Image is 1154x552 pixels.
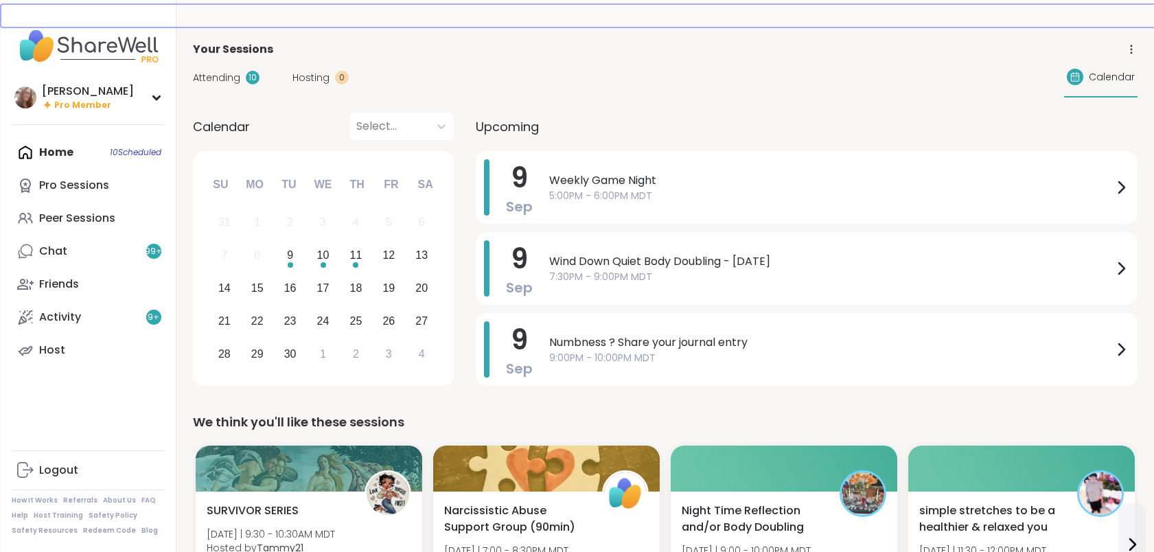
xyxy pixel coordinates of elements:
a: Activity9+ [12,301,165,334]
div: 0 [335,71,349,84]
div: 6 [419,213,425,231]
div: Choose Wednesday, October 1st, 2025 [308,339,338,369]
div: Peer Sessions [39,211,115,226]
div: 30 [284,345,297,363]
span: Narcissistic Abuse Support Group (90min) [444,503,587,536]
span: 9 [511,321,528,359]
div: Su [205,170,235,200]
div: Choose Monday, September 15th, 2025 [242,274,272,303]
div: 3 [320,213,326,231]
div: Choose Friday, September 19th, 2025 [374,274,404,303]
div: Logout [39,463,78,478]
span: 5:00PM - 6:00PM MDT [549,189,1113,203]
div: Fr [376,170,406,200]
span: Sep [506,278,533,297]
div: Choose Monday, September 29th, 2025 [242,339,272,369]
a: Peer Sessions [12,202,165,235]
div: Not available Sunday, September 7th, 2025 [210,241,240,271]
div: Choose Wednesday, September 17th, 2025 [308,274,338,303]
div: 1 [254,213,260,231]
div: 20 [415,279,428,297]
div: 29 [251,345,264,363]
div: 10 [246,71,259,84]
div: Not available Friday, September 5th, 2025 [374,208,404,238]
a: Chat99+ [12,235,165,268]
div: Choose Saturday, September 20th, 2025 [407,274,437,303]
div: Choose Thursday, September 18th, 2025 [341,274,371,303]
a: Help [12,511,28,520]
div: 25 [350,312,362,330]
div: 23 [284,312,297,330]
div: Th [342,170,372,200]
div: Host [39,343,65,358]
div: Choose Tuesday, September 23rd, 2025 [275,306,305,336]
div: 1 [320,345,326,363]
div: Choose Saturday, September 13th, 2025 [407,241,437,271]
span: Calendar [193,117,250,136]
div: 2 [353,345,359,363]
span: Upcoming [476,117,539,136]
div: Choose Tuesday, September 9th, 2025 [275,241,305,271]
div: 12 [382,246,395,264]
img: ShareWell [604,472,647,515]
span: 9 [511,159,528,197]
div: 10 [317,246,330,264]
div: Choose Wednesday, September 24th, 2025 [308,306,338,336]
div: 14 [218,279,231,297]
span: [DATE] | 9:30 - 10:30AM MDT [207,527,335,541]
div: Choose Sunday, September 28th, 2025 [210,339,240,369]
div: Choose Saturday, September 27th, 2025 [407,306,437,336]
div: Not available Monday, September 8th, 2025 [242,241,272,271]
span: 7:30PM - 9:00PM MDT [549,270,1113,284]
div: 19 [382,279,395,297]
div: Not available Saturday, September 6th, 2025 [407,208,437,238]
div: 17 [317,279,330,297]
a: How It Works [12,496,58,505]
a: Logout [12,454,165,487]
span: Numbness ? Share your journal entry [549,334,1113,351]
div: 26 [382,312,395,330]
div: Choose Tuesday, September 30th, 2025 [275,339,305,369]
span: 9 [511,240,528,278]
span: Sep [506,359,533,378]
div: 16 [284,279,297,297]
div: Choose Tuesday, September 16th, 2025 [275,274,305,303]
div: month 2025-09 [208,206,438,370]
div: Friends [39,277,79,292]
a: Safety Policy [89,511,137,520]
img: dodi [14,87,36,108]
div: 27 [415,312,428,330]
div: Choose Monday, September 22nd, 2025 [242,306,272,336]
a: Referrals [63,496,97,505]
span: Calendar [1089,70,1135,84]
span: Attending [193,71,240,85]
div: 24 [317,312,330,330]
img: Tammy21 [367,472,409,515]
div: 4 [419,345,425,363]
div: 31 [218,213,231,231]
span: Wind Down Quiet Body Doubling - [DATE] [549,253,1113,270]
img: Steven6560 [842,472,884,515]
div: Not available Monday, September 1st, 2025 [242,208,272,238]
div: Not available Sunday, August 31st, 2025 [210,208,240,238]
span: Hosting [292,71,330,85]
div: 15 [251,279,264,297]
img: Recovery [1079,472,1122,515]
div: Choose Sunday, September 14th, 2025 [210,274,240,303]
a: FAQ [141,496,156,505]
span: 9 + [148,312,159,323]
div: 13 [415,246,428,264]
div: 3 [386,345,392,363]
div: 7 [221,246,227,264]
div: Choose Friday, September 26th, 2025 [374,306,404,336]
div: 9 [287,246,293,264]
div: 28 [218,345,231,363]
div: Choose Wednesday, September 10th, 2025 [308,241,338,271]
div: Choose Saturday, October 4th, 2025 [407,339,437,369]
div: 4 [353,213,359,231]
div: 21 [218,312,231,330]
a: Host Training [34,511,83,520]
div: Choose Thursday, October 2nd, 2025 [341,339,371,369]
a: Host [12,334,165,367]
div: Sa [410,170,440,200]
